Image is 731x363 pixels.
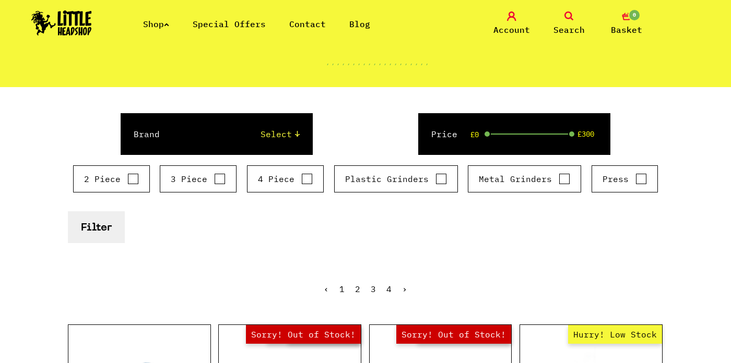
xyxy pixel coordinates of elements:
label: Plastic Grinders [345,173,447,185]
a: Next » [402,284,407,294]
label: Press [603,173,647,185]
a: Shop [143,19,169,29]
a: 3 [371,284,376,294]
a: 2 [355,284,360,294]
label: Metal Grinders [479,173,570,185]
span: Sorry! Out of Stock! [396,325,511,344]
a: Contact [289,19,326,29]
a: Blog [349,19,370,29]
a: 4 [386,284,392,294]
span: Hurry! Low Stock [568,325,662,344]
span: £0 [470,130,479,139]
label: Brand [134,128,160,140]
span: £300 [577,130,594,138]
span: 1 [339,284,345,294]
span: Basket [611,23,642,36]
label: Price [431,128,457,140]
label: 3 Piece [171,173,226,185]
button: Filter [68,211,125,243]
span: Sorry! Out of Stock! [246,325,361,344]
span: 0 [628,9,641,21]
label: 4 Piece [258,173,313,185]
a: Search [543,11,595,36]
a: 0 Basket [600,11,653,36]
a: Special Offers [193,19,266,29]
label: 2 Piece [84,173,139,185]
span: Account [493,23,530,36]
span: ‹ [324,284,329,294]
li: « Previous [324,285,329,293]
span: Search [553,23,585,36]
img: Little Head Shop Logo [31,10,92,35]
